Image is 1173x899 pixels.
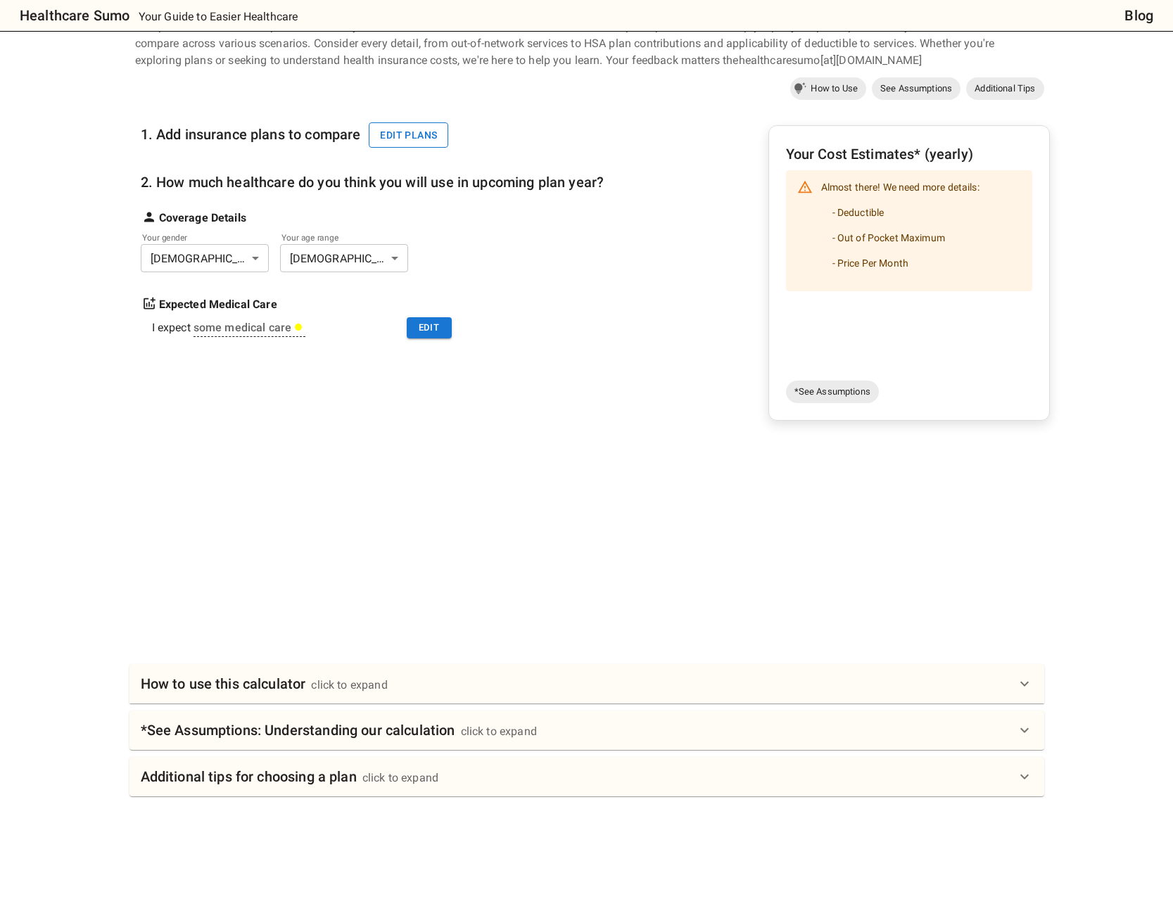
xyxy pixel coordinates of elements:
[407,317,452,339] button: Edit
[786,143,1032,165] h6: Your Cost Estimates* (yearly)
[790,77,866,100] a: How to Use
[461,723,537,740] div: click to expand
[966,82,1044,96] span: Additional Tips
[141,719,455,741] h6: *See Assumptions: Understanding our calculation
[141,244,269,272] div: [DEMOGRAPHIC_DATA]
[129,18,1044,69] div: Compare health insurance plans effortlessly with our cost estimation calculator. No need for comp...
[129,757,1044,796] div: Additional tips for choosing a planclick to expand
[802,82,866,96] span: How to Use
[141,122,457,148] h6: 1. Add insurance plans to compare
[8,4,129,27] a: Healthcare Sumo
[872,77,960,100] a: See Assumptions
[280,244,408,272] div: [DEMOGRAPHIC_DATA]
[966,77,1044,100] a: Additional Tips
[129,664,1044,703] div: How to use this calculatorclick to expand
[194,319,303,336] div: some medical care
[1124,4,1153,27] a: Blog
[141,171,604,193] h6: 2. How much healthcare do you think you will use in upcoming plan year?
[821,225,979,250] li: - Out of Pocket Maximum
[281,231,388,243] label: Your age range
[369,122,448,148] button: Edit plans
[139,8,298,25] p: Your Guide to Easier Healthcare
[821,250,979,276] li: - Price Per Month
[152,319,191,336] div: I expect
[311,677,387,694] div: click to expand
[141,765,357,788] h6: Additional tips for choosing a plan
[821,174,979,287] div: Almost there! We need more details:
[786,385,879,399] span: *See Assumptions
[194,319,306,337] div: You've selected 'some' usage which shows you what you'll pay if you only use basic medical care -...
[129,710,1044,750] div: *See Assumptions: Understanding our calculationclick to expand
[362,770,438,786] div: click to expand
[142,231,249,243] label: Your gender
[141,672,306,695] h6: How to use this calculator
[20,4,129,27] h6: Healthcare Sumo
[159,296,277,313] strong: Expected Medical Care
[821,200,979,225] li: - Deductible
[872,82,960,96] span: See Assumptions
[159,210,246,227] strong: Coverage Details
[786,381,879,403] a: *See Assumptions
